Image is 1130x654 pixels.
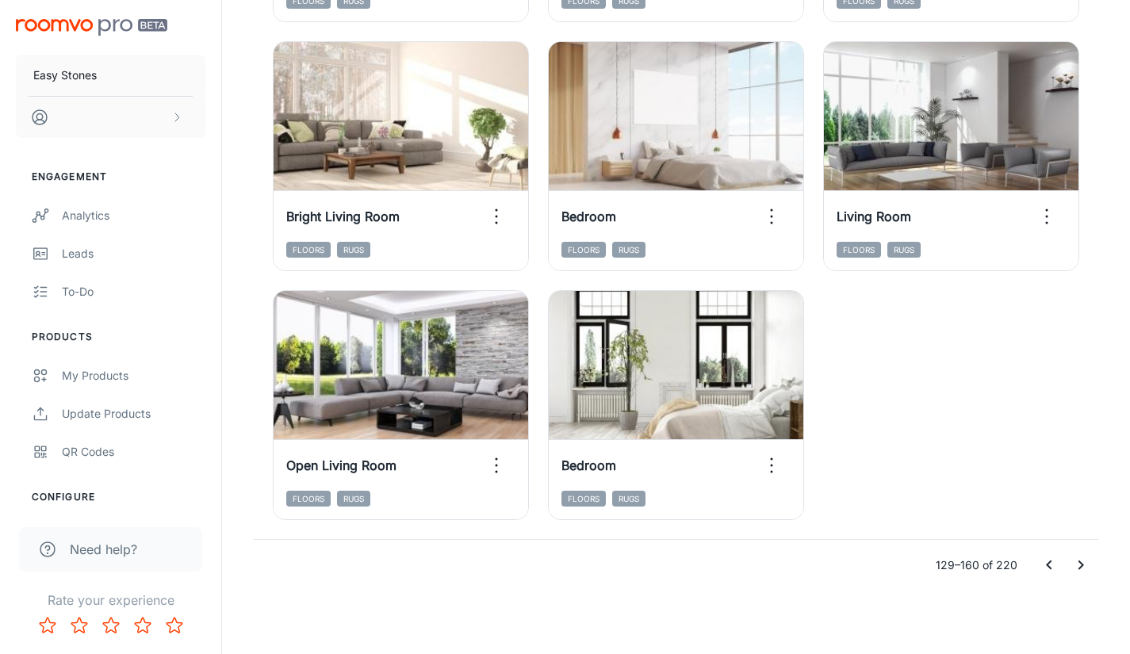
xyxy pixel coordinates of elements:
span: Rugs [612,491,645,507]
div: My Products [62,367,205,384]
h6: Bright Living Room [286,207,400,226]
button: Rate 1 star [32,610,63,641]
span: Floors [286,242,331,258]
button: Rate 5 star [159,610,190,641]
span: Rugs [887,242,921,258]
button: Go to next page [1065,549,1097,581]
button: Rate 2 star [63,610,95,641]
button: Rate 3 star [95,610,127,641]
img: Roomvo PRO Beta [16,19,167,36]
span: Rugs [337,242,370,258]
h6: Bedroom [561,207,616,226]
span: Floors [286,491,331,507]
div: Analytics [62,207,205,224]
span: Floors [561,491,606,507]
div: Leads [62,245,205,262]
p: Rate your experience [13,591,209,610]
p: Easy Stones [33,67,97,84]
h6: Open Living Room [286,456,396,475]
span: Floors [561,242,606,258]
span: Rugs [337,491,370,507]
div: To-do [62,283,205,300]
button: Go to previous page [1033,549,1065,581]
button: Rate 4 star [127,610,159,641]
button: Easy Stones [16,55,205,96]
p: 129–160 of 220 [936,556,1017,574]
div: Update Products [62,405,205,423]
span: Rugs [612,242,645,258]
span: Need help? [70,540,137,559]
span: Floors [837,242,881,258]
h6: Bedroom [561,456,616,475]
div: QR Codes [62,443,205,461]
h6: Living Room [837,207,911,226]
